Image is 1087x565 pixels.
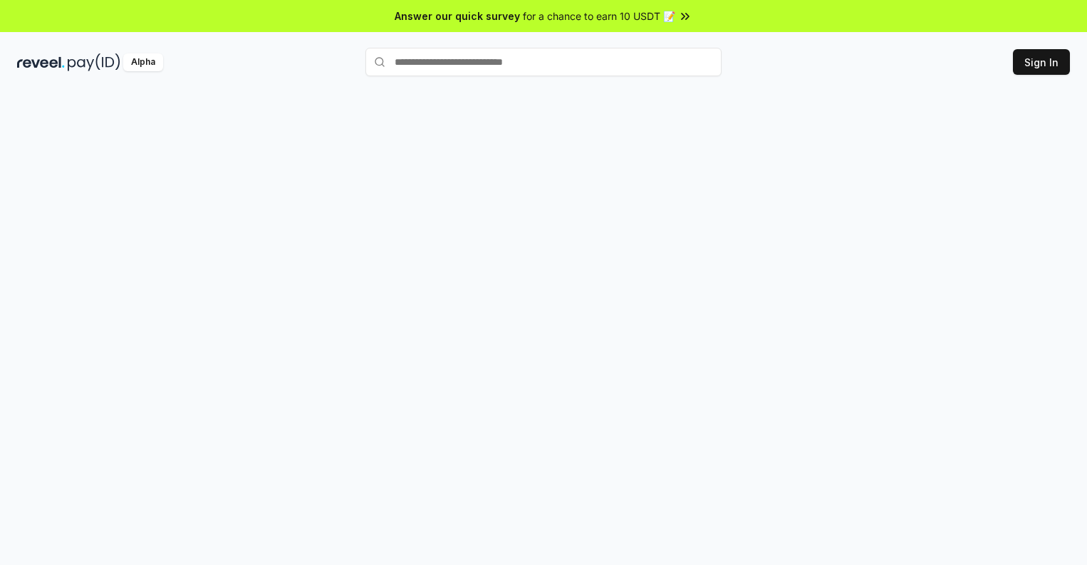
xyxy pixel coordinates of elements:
[395,9,520,24] span: Answer our quick survey
[17,53,65,71] img: reveel_dark
[523,9,675,24] span: for a chance to earn 10 USDT 📝
[68,53,120,71] img: pay_id
[123,53,163,71] div: Alpha
[1013,49,1070,75] button: Sign In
